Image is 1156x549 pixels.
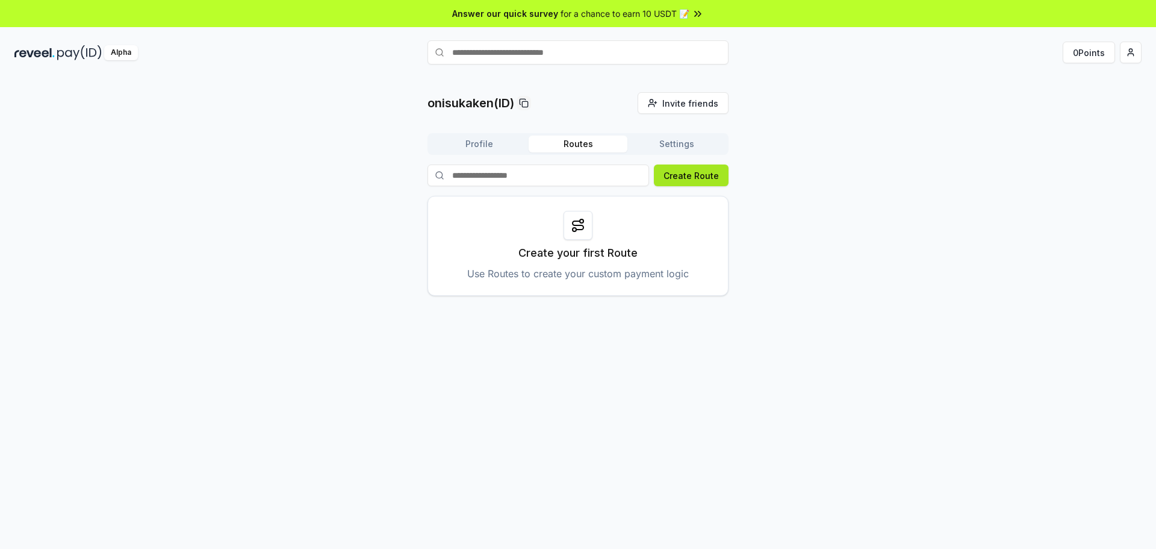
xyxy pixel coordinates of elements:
span: Invite friends [662,97,718,110]
button: Settings [627,136,726,152]
img: pay_id [57,45,102,60]
button: Invite friends [638,92,729,114]
button: Create Route [654,165,729,186]
img: reveel_dark [14,45,55,60]
p: onisukaken(ID) [427,95,514,111]
button: Profile [430,136,529,152]
button: 0Points [1063,42,1115,63]
p: Create your first Route [518,245,638,262]
p: Use Routes to create your custom payment logic [467,266,689,281]
span: for a chance to earn 10 USDT 📝 [561,7,689,20]
div: Alpha [104,45,138,60]
button: Routes [529,136,627,152]
span: Answer our quick survey [452,7,558,20]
